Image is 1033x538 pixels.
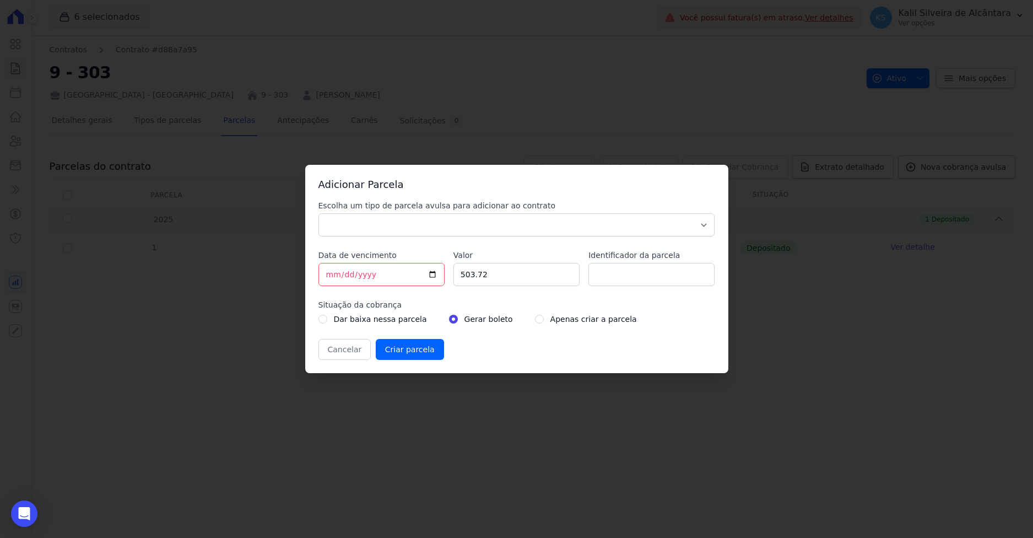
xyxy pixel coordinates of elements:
[588,250,715,261] label: Identificador da parcela
[334,313,427,326] label: Dar baixa nessa parcela
[550,313,637,326] label: Apenas criar a parcela
[318,250,445,261] label: Data de vencimento
[453,250,580,261] label: Valor
[318,299,715,310] label: Situação da cobrança
[318,178,715,191] h3: Adicionar Parcela
[11,501,37,527] div: Open Intercom Messenger
[318,200,715,211] label: Escolha um tipo de parcela avulsa para adicionar ao contrato
[318,339,371,360] button: Cancelar
[464,313,513,326] label: Gerar boleto
[376,339,444,360] input: Criar parcela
